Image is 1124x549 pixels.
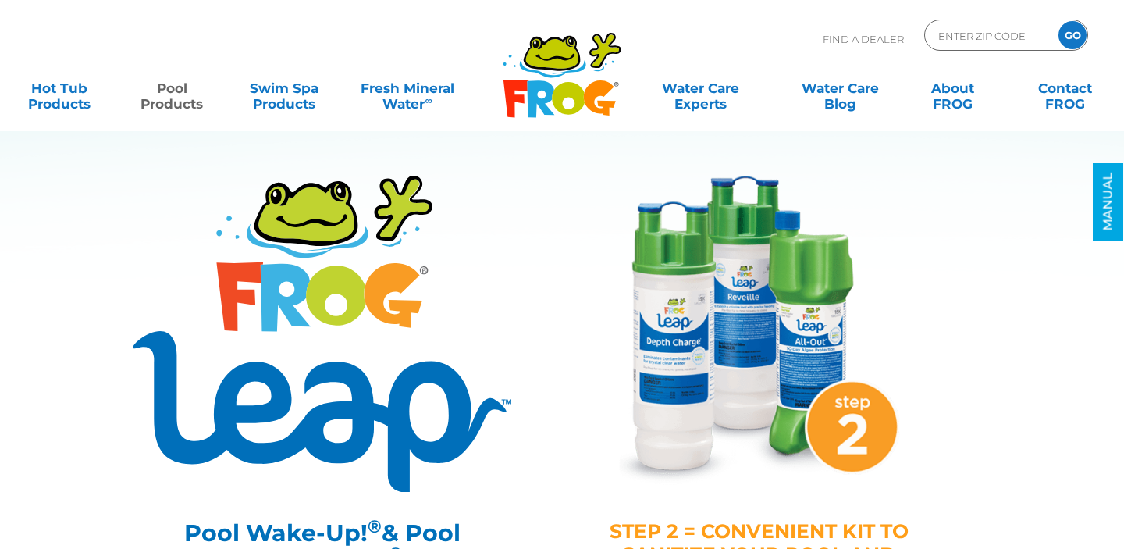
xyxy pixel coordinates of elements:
[823,20,904,59] p: Find A Dealer
[128,73,215,104] a: PoolProducts
[937,24,1042,47] input: Zip Code Form
[909,73,996,104] a: AboutFROG
[353,73,462,104] a: Fresh MineralWater∞
[629,73,771,104] a: Water CareExperts
[240,73,328,104] a: Swim SpaProducts
[796,73,884,104] a: Water CareBlog
[1093,163,1123,241] a: MANUAL
[425,94,432,106] sup: ∞
[133,176,511,492] img: Product Logo
[16,73,103,104] a: Hot TubProducts
[368,515,382,537] sup: ®
[1058,21,1087,49] input: GO
[1021,73,1108,104] a: ContactFROG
